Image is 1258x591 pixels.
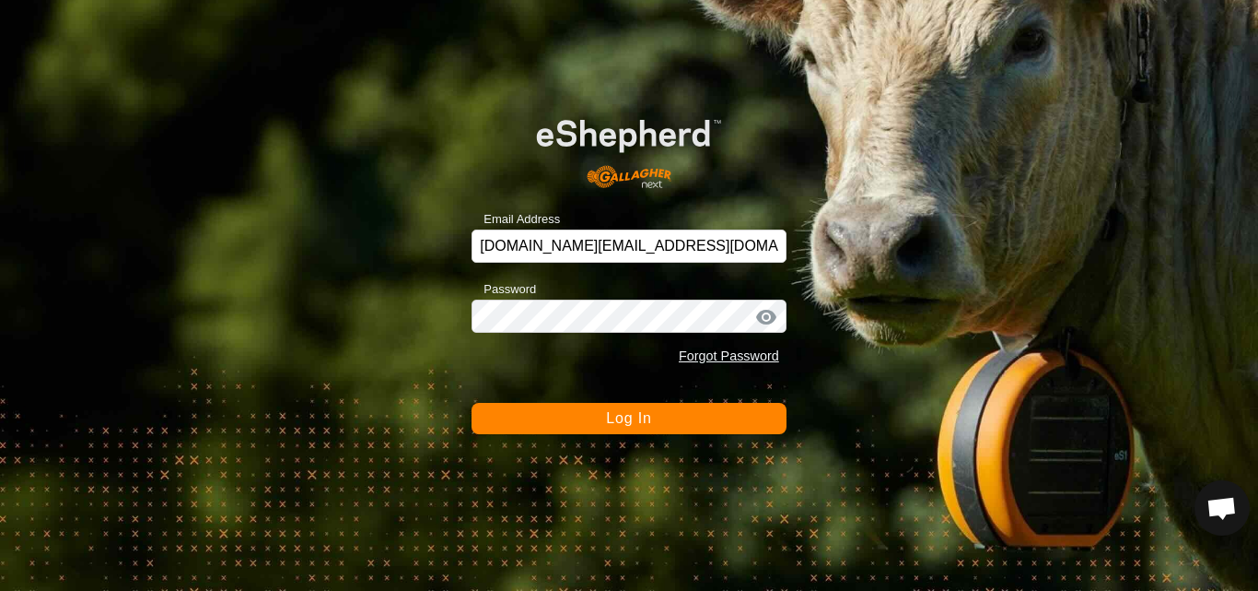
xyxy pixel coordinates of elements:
[472,280,536,299] label: Password
[606,410,651,426] span: Log In
[679,349,779,363] a: Forgot Password
[472,230,786,263] input: Email Address
[503,93,754,200] img: E-shepherd Logo
[472,403,786,434] button: Log In
[472,210,560,229] label: Email Address
[1194,480,1250,536] div: Open chat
